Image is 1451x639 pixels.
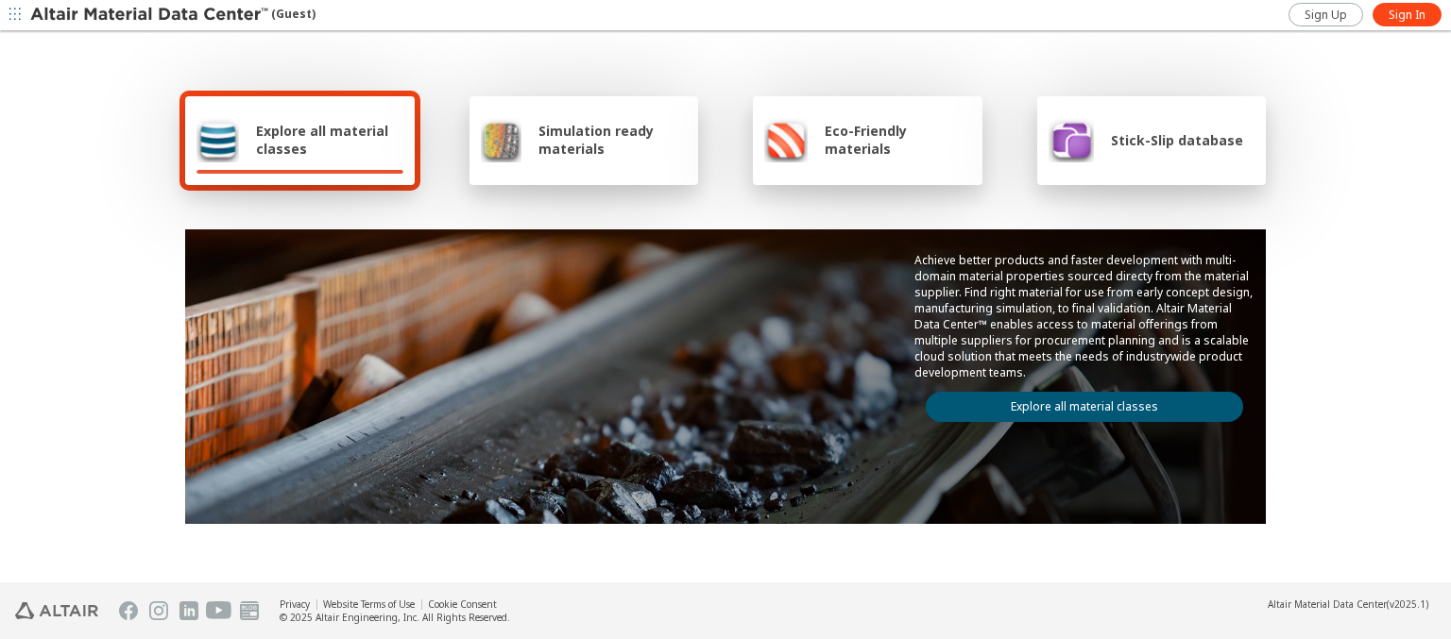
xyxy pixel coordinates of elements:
a: Sign Up [1289,3,1363,26]
span: Stick-Slip database [1111,131,1243,149]
img: Altair Engineering [15,602,98,619]
a: Sign In [1373,3,1442,26]
span: Simulation ready materials [538,122,687,158]
img: Eco-Friendly materials [764,117,808,162]
span: Sign In [1389,8,1425,23]
a: Explore all material classes [926,392,1243,422]
span: Eco-Friendly materials [825,122,970,158]
div: © 2025 Altair Engineering, Inc. All Rights Reserved. [280,611,510,624]
div: (Guest) [30,6,316,25]
span: Altair Material Data Center [1268,597,1387,611]
img: Explore all material classes [196,117,239,162]
a: Website Terms of Use [323,597,415,611]
a: Cookie Consent [428,597,497,611]
img: Altair Material Data Center [30,6,271,25]
div: (v2025.1) [1268,597,1428,611]
img: Stick-Slip database [1049,117,1094,162]
a: Privacy [280,597,310,611]
span: Explore all material classes [256,122,403,158]
img: Simulation ready materials [481,117,521,162]
p: Achieve better products and faster development with multi-domain material properties sourced dire... [914,252,1255,380]
span: Sign Up [1305,8,1347,23]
